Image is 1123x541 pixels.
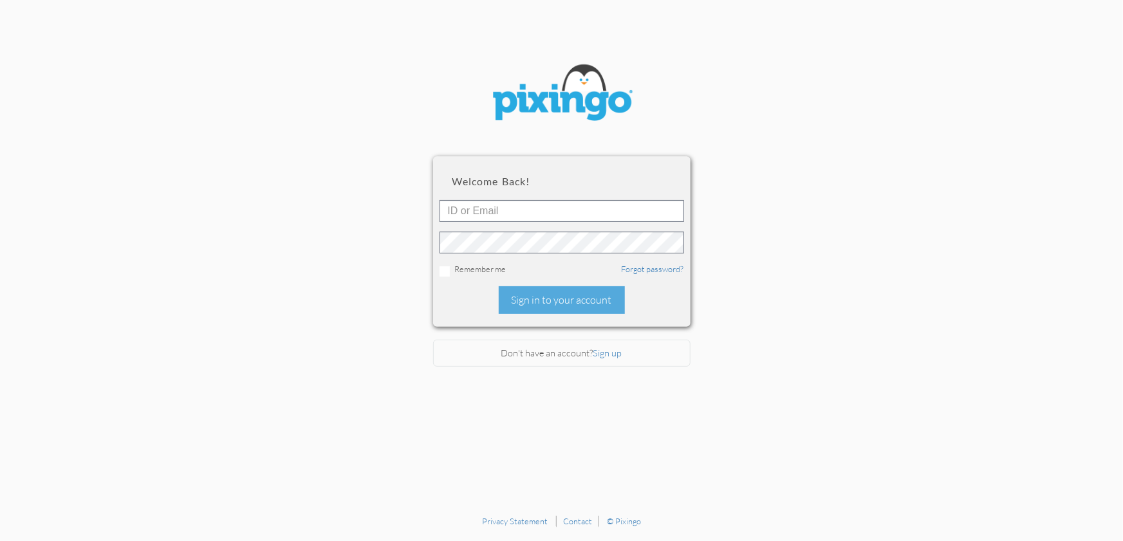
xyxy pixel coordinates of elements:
[440,200,684,222] input: ID or Email
[482,516,548,526] a: Privacy Statement
[440,263,684,277] div: Remember me
[485,58,639,131] img: pixingo logo
[499,286,625,314] div: Sign in to your account
[433,340,691,367] div: Don't have an account?
[622,264,684,274] a: Forgot password?
[607,516,641,526] a: © Pixingo
[563,516,592,526] a: Contact
[452,176,671,187] h2: Welcome back!
[593,347,622,358] a: Sign up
